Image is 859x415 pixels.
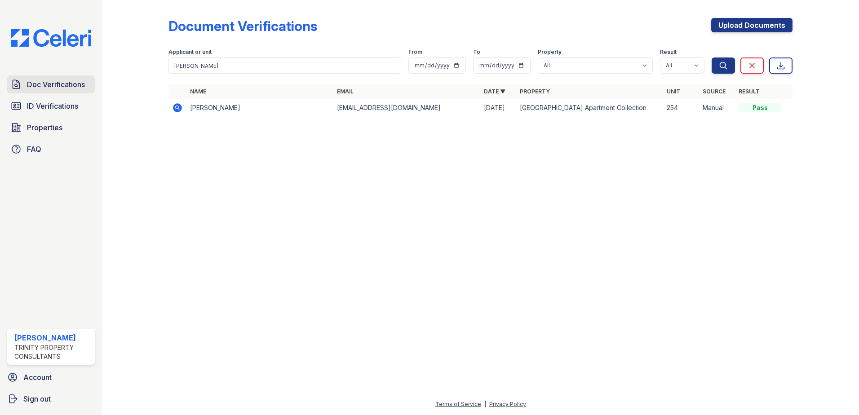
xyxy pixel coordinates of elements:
[333,99,480,117] td: [EMAIL_ADDRESS][DOMAIN_NAME]
[739,88,760,95] a: Result
[27,79,85,90] span: Doc Verifications
[699,99,735,117] td: Manual
[7,97,95,115] a: ID Verifications
[23,393,51,404] span: Sign out
[480,99,516,117] td: [DATE]
[408,49,422,56] label: From
[489,401,526,407] a: Privacy Policy
[337,88,354,95] a: Email
[663,99,699,117] td: 254
[14,343,91,361] div: Trinity Property Consultants
[520,88,550,95] a: Property
[739,103,782,112] div: Pass
[484,401,486,407] div: |
[7,75,95,93] a: Doc Verifications
[27,144,41,155] span: FAQ
[516,99,663,117] td: [GEOGRAPHIC_DATA] Apartment Collection
[14,332,91,343] div: [PERSON_NAME]
[667,88,680,95] a: Unit
[168,49,212,56] label: Applicant or unit
[27,122,62,133] span: Properties
[168,18,317,34] div: Document Verifications
[27,101,78,111] span: ID Verifications
[7,140,95,158] a: FAQ
[190,88,206,95] a: Name
[7,119,95,137] a: Properties
[703,88,726,95] a: Source
[168,57,401,74] input: Search by name, email, or unit number
[4,390,98,408] a: Sign out
[186,99,333,117] td: [PERSON_NAME]
[538,49,562,56] label: Property
[4,29,98,47] img: CE_Logo_Blue-a8612792a0a2168367f1c8372b55b34899dd931a85d93a1a3d3e32e68fde9ad4.png
[711,18,793,32] a: Upload Documents
[484,88,505,95] a: Date ▼
[23,372,52,383] span: Account
[660,49,677,56] label: Result
[4,368,98,386] a: Account
[473,49,480,56] label: To
[435,401,481,407] a: Terms of Service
